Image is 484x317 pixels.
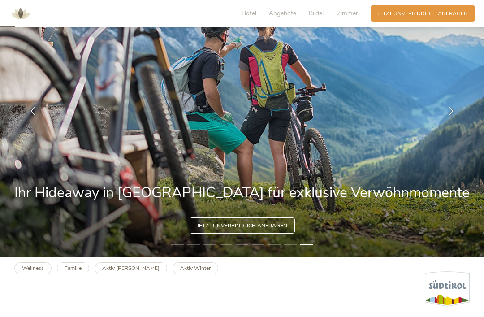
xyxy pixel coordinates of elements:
a: Familie [57,262,89,274]
b: Wellness [22,265,44,272]
img: Südtirol [425,271,470,307]
a: Aktiv [PERSON_NAME] [95,262,167,274]
b: Familie [65,265,82,272]
a: AMONTI & LUNARIS Wellnessresort [7,11,34,16]
b: Aktiv Winter [180,265,211,272]
span: Jetzt unverbindlich anfragen [197,222,287,230]
span: Jetzt unverbindlich anfragen [378,10,468,17]
span: Zimmer [337,9,358,17]
a: Aktiv Winter [173,262,218,274]
span: Bilder [309,9,324,17]
a: Wellness [14,262,52,274]
b: Aktiv [PERSON_NAME] [102,265,160,272]
span: Angebote [269,9,296,17]
span: Hotel [242,9,256,17]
